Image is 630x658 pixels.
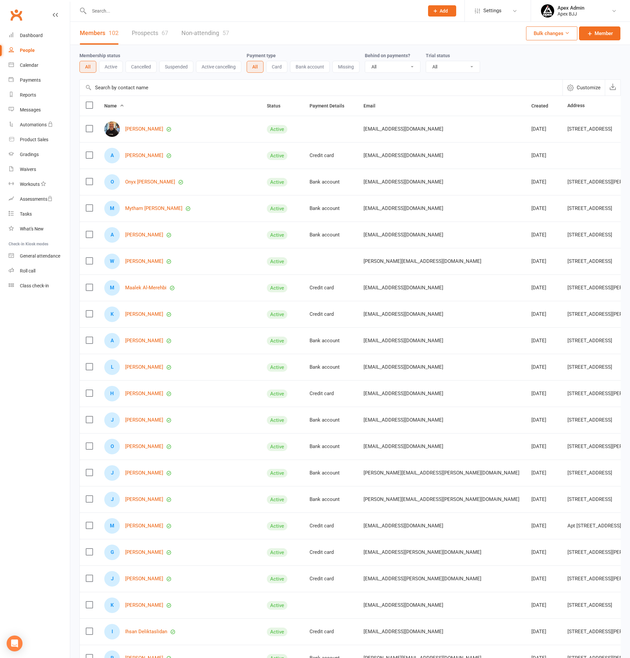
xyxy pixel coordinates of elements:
div: Dashboard [20,33,43,38]
a: Gradings [9,147,70,162]
div: Active [267,284,287,292]
a: People [9,43,70,58]
div: Bank account [310,364,352,370]
span: Customize [577,84,601,92]
span: [PERSON_NAME][EMAIL_ADDRESS][PERSON_NAME][DOMAIN_NAME] [363,493,519,506]
div: Bank account [310,497,352,502]
span: Name [104,103,124,108]
a: Calendar [9,58,70,73]
a: Maalek Al-Merehbi [125,285,167,291]
span: [EMAIL_ADDRESS][DOMAIN_NAME] [363,308,443,320]
a: [PERSON_NAME] [125,259,163,264]
div: Open Intercom Messenger [7,636,23,651]
div: Abdl [104,333,120,349]
div: Active [267,469,287,477]
button: Email [363,102,383,110]
input: Search by contact name [80,80,562,96]
div: Active [267,310,287,319]
div: [DATE] [531,126,556,132]
div: Credit card [310,523,352,529]
div: Abid [104,227,120,243]
div: Abid [104,148,120,163]
div: Active [267,363,287,372]
a: Waivers [9,162,70,177]
div: Waivers [20,167,36,172]
a: Mytham [PERSON_NAME] [125,206,182,211]
a: Members102 [80,22,119,45]
a: Ihsan Deliktaslidan [125,629,167,635]
div: Class check-in [20,283,49,288]
div: Credit card [310,550,352,555]
div: Jordyn [104,571,120,587]
div: Active [267,522,287,530]
span: [EMAIL_ADDRESS][DOMAIN_NAME] [363,202,443,215]
a: Workouts [9,177,70,192]
div: Active [267,257,287,266]
button: Add [428,5,456,17]
div: Reports [20,92,36,98]
div: Payments [20,77,41,83]
div: Bank account [310,444,352,449]
a: [PERSON_NAME] [125,153,163,158]
span: [EMAIL_ADDRESS][DOMAIN_NAME] [363,281,443,294]
div: [DATE] [531,470,556,476]
div: Credit card [310,629,352,635]
div: Onyx Blake [104,174,120,190]
button: Active [99,61,123,73]
span: [EMAIL_ADDRESS][DOMAIN_NAME] [363,414,443,426]
a: [PERSON_NAME] [125,523,163,529]
a: Clubworx [8,7,24,23]
span: Payment Details [310,103,352,108]
img: Borhan [104,121,120,137]
label: Payment type [247,53,276,58]
div: [DATE] [531,417,556,423]
a: Non-attending57 [181,22,229,45]
a: Dashboard [9,28,70,43]
div: [DATE] [531,497,556,502]
a: [PERSON_NAME] [125,550,163,555]
span: Settings [483,3,502,18]
span: [EMAIL_ADDRESS][PERSON_NAME][DOMAIN_NAME] [363,546,481,558]
span: Email [363,103,383,108]
div: [DATE] [531,391,556,396]
img: thumb_image1745496852.png [541,4,554,18]
div: [DATE] [531,550,556,555]
div: Product Sales [20,137,48,142]
div: Active [267,416,287,425]
button: Created [531,102,556,110]
button: Bulk changes [526,26,577,40]
button: Missing [332,61,360,73]
span: [EMAIL_ADDRESS][PERSON_NAME][DOMAIN_NAME] [363,572,481,585]
span: [EMAIL_ADDRESS][DOMAIN_NAME] [363,176,443,188]
span: Created [531,103,556,108]
span: Status [267,103,288,108]
div: Credit card [310,391,352,396]
button: Name [104,102,124,110]
div: Bank account [310,338,352,344]
div: Roll call [20,268,35,273]
div: Bank account [310,232,352,238]
a: [PERSON_NAME] [125,126,163,132]
div: Bank account [310,206,352,211]
div: [DATE] [531,444,556,449]
div: Automations [20,122,47,127]
button: Card [266,61,287,73]
span: [EMAIL_ADDRESS][DOMAIN_NAME] [363,361,443,373]
span: [EMAIL_ADDRESS][DOMAIN_NAME] [363,625,443,638]
span: [EMAIL_ADDRESS][DOMAIN_NAME] [363,123,443,135]
div: Active [267,575,287,583]
a: Assessments [9,192,70,207]
div: People [20,48,35,53]
label: Membership status [79,53,120,58]
span: [EMAIL_ADDRESS][DOMAIN_NAME] [363,519,443,532]
div: [DATE] [531,206,556,211]
div: Bank account [310,179,352,185]
a: [PERSON_NAME] [125,444,163,449]
a: Payments [9,73,70,88]
a: Messages [9,103,70,117]
a: Tasks [9,207,70,222]
div: Active [267,390,287,398]
div: Credit card [310,576,352,582]
div: [DATE] [531,232,556,238]
div: Calendar [20,62,38,68]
